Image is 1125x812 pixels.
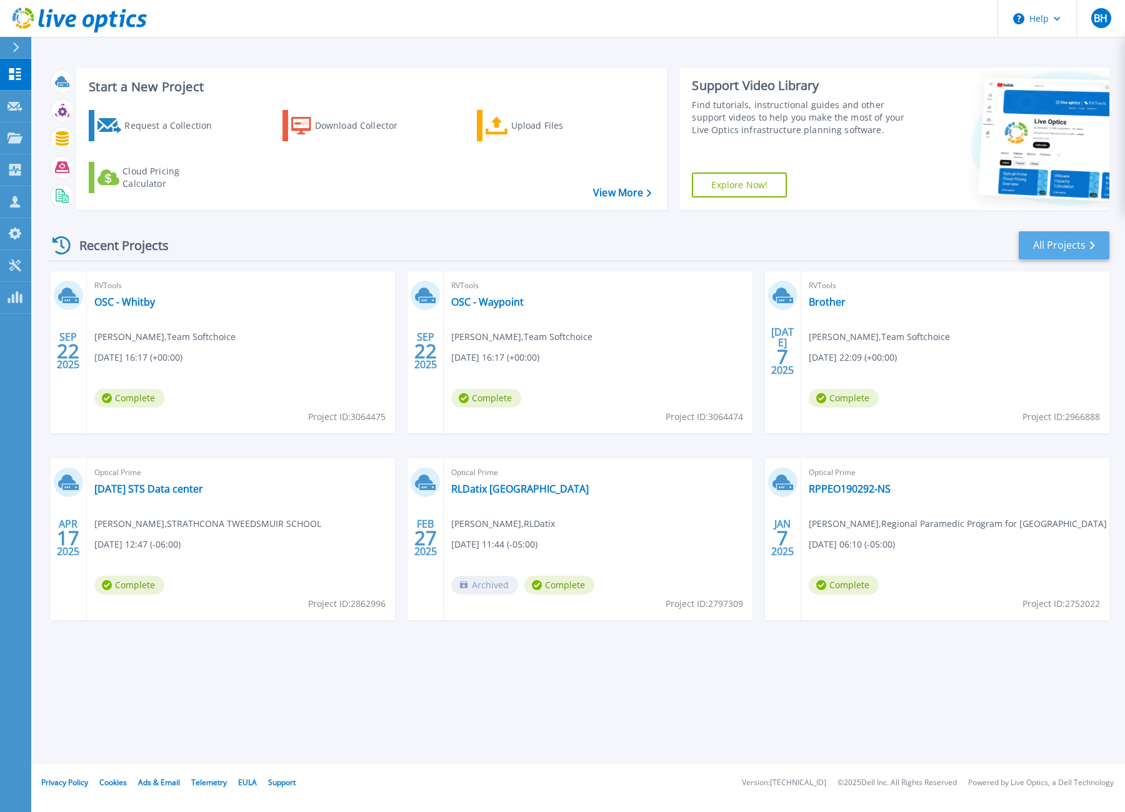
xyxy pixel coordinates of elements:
span: Complete [809,576,879,594]
span: [PERSON_NAME] , Team Softchoice [94,330,236,344]
div: [DATE] 2025 [771,328,794,374]
span: [DATE] 12:47 (-06:00) [94,538,181,551]
a: RLDatix [GEOGRAPHIC_DATA] [451,483,589,495]
span: Optical Prime [451,466,744,479]
span: [PERSON_NAME] , Team Softchoice [809,330,950,344]
span: [DATE] 11:44 (-05:00) [451,538,537,551]
span: Archived [451,576,518,594]
div: Recent Projects [48,230,186,261]
a: Support [268,777,296,788]
a: [DATE] STS Data center [94,483,203,495]
span: BH [1094,13,1107,23]
span: 7 [777,351,788,362]
span: [DATE] 06:10 (-05:00) [809,538,895,551]
a: Upload Files [477,110,616,141]
div: Request a Collection [124,113,224,138]
div: SEP 2025 [414,328,437,374]
span: [DATE] 16:17 (+00:00) [451,351,539,364]
div: JAN 2025 [771,515,794,561]
span: 27 [414,533,437,543]
a: All Projects [1019,231,1109,259]
div: APR 2025 [56,515,80,561]
span: Optical Prime [94,466,387,479]
a: Brother [809,296,846,308]
span: 22 [414,346,437,356]
span: [PERSON_NAME] , RLDatix [451,517,555,531]
h3: Start a New Project [89,80,651,94]
span: Complete [94,576,164,594]
a: Ads & Email [138,777,180,788]
span: RVTools [451,279,744,293]
a: Cookies [99,777,127,788]
div: SEP 2025 [56,328,80,374]
span: [DATE] 16:17 (+00:00) [94,351,182,364]
span: [PERSON_NAME] , Team Softchoice [451,330,592,344]
span: Project ID: 2966888 [1022,410,1100,424]
span: [PERSON_NAME] , STRATHCONA TWEEDSMUIR SCHOOL [94,517,321,531]
a: View More [593,187,651,199]
span: Optical Prime [809,466,1102,479]
span: RVTools [809,279,1102,293]
li: Powered by Live Optics, a Dell Technology [968,779,1114,787]
div: Cloud Pricing Calculator [122,165,222,190]
span: 22 [57,346,79,356]
span: Complete [524,576,594,594]
li: Version: [TECHNICAL_ID] [742,779,826,787]
a: EULA [238,777,257,788]
a: OSC - Waypoint [451,296,524,308]
a: Explore Now! [692,173,787,198]
div: FEB 2025 [414,515,437,561]
a: RPPEO190292-NS [809,483,891,495]
span: Project ID: 3064475 [308,410,386,424]
span: 17 [57,533,79,543]
a: Cloud Pricing Calculator [89,162,228,193]
span: Project ID: 3064474 [666,410,743,424]
span: Complete [809,389,879,408]
span: Complete [94,389,164,408]
span: RVTools [94,279,387,293]
a: Telemetry [191,777,227,788]
span: [DATE] 22:09 (+00:00) [809,351,897,364]
div: Find tutorials, instructional guides and other support videos to help you make the most of your L... [692,99,910,136]
span: Project ID: 2752022 [1022,597,1100,611]
span: Project ID: 2797309 [666,597,743,611]
div: Support Video Library [692,78,910,94]
span: 7 [777,533,788,543]
span: Complete [451,389,521,408]
div: Upload Files [511,113,611,138]
a: OSC - Whitby [94,296,155,308]
span: Project ID: 2862996 [308,597,386,611]
span: [PERSON_NAME] , Regional Paramedic Program for [GEOGRAPHIC_DATA] [809,517,1107,531]
a: Privacy Policy [41,777,88,788]
a: Download Collector [282,110,422,141]
a: Request a Collection [89,110,228,141]
li: © 2025 Dell Inc. All Rights Reserved [837,779,957,787]
div: Download Collector [315,113,415,138]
